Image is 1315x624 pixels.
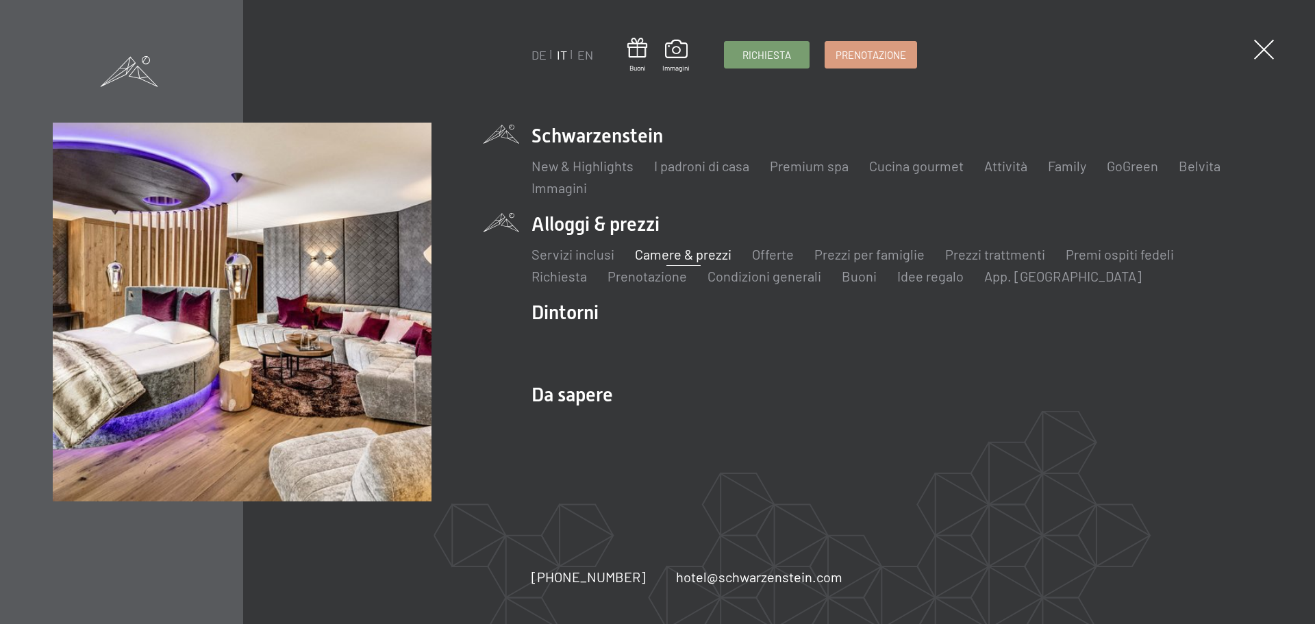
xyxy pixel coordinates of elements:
[1048,158,1086,174] a: Family
[608,268,687,284] a: Prenotazione
[531,268,587,284] a: Richiesta
[531,246,614,262] a: Servizi inclusi
[531,179,587,196] a: Immagini
[531,569,646,585] span: [PHONE_NUMBER]
[825,42,916,68] a: Prenotazione
[531,158,634,174] a: New & Highlights
[1107,158,1158,174] a: GoGreen
[662,40,690,73] a: Immagini
[945,246,1045,262] a: Prezzi trattmenti
[984,268,1142,284] a: App. [GEOGRAPHIC_DATA]
[842,268,877,284] a: Buoni
[654,158,749,174] a: I padroni di casa
[627,63,647,73] span: Buoni
[1066,246,1174,262] a: Premi ospiti fedeli
[836,48,906,62] span: Prenotazione
[531,47,547,62] a: DE
[557,47,567,62] a: IT
[577,47,593,62] a: EN
[707,268,821,284] a: Condizioni generali
[725,42,809,68] a: Richiesta
[742,48,791,62] span: Richiesta
[752,246,794,262] a: Offerte
[984,158,1027,174] a: Attività
[635,246,731,262] a: Camere & prezzi
[531,567,646,586] a: [PHONE_NUMBER]
[676,567,842,586] a: hotel@schwarzenstein.com
[897,268,964,284] a: Idee regalo
[869,158,964,174] a: Cucina gourmet
[627,38,647,73] a: Buoni
[814,246,925,262] a: Prezzi per famiglie
[662,63,690,73] span: Immagini
[1179,158,1220,174] a: Belvita
[770,158,849,174] a: Premium spa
